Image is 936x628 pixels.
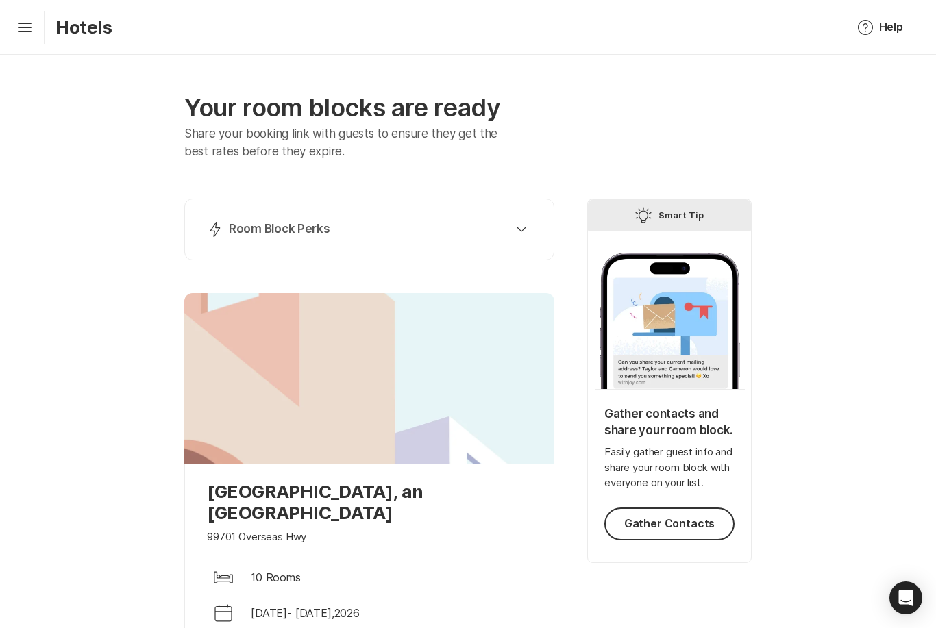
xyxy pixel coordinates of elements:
div: Open Intercom Messenger [889,581,922,614]
p: [DATE] - [DATE] , 2026 [251,605,360,621]
button: Gather Contacts [604,507,735,540]
p: Gather contacts and share your room block. [604,406,735,439]
p: Hotels [56,16,112,38]
button: Help [841,11,920,44]
p: Room Block Perks [229,221,330,238]
p: Easily gather guest info and share your room block with everyone on your list. [604,444,735,491]
p: 99701 Overseas Hwy [207,529,306,545]
p: Smart Tip [658,207,704,223]
p: Your room blocks are ready [184,93,554,123]
p: 10 Rooms [251,569,301,586]
p: Share your booking link with guests to ensure they get the best rates before they expire. [184,125,518,160]
button: Room Block Perks [201,216,537,243]
p: [GEOGRAPHIC_DATA], an [GEOGRAPHIC_DATA] [207,481,532,523]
